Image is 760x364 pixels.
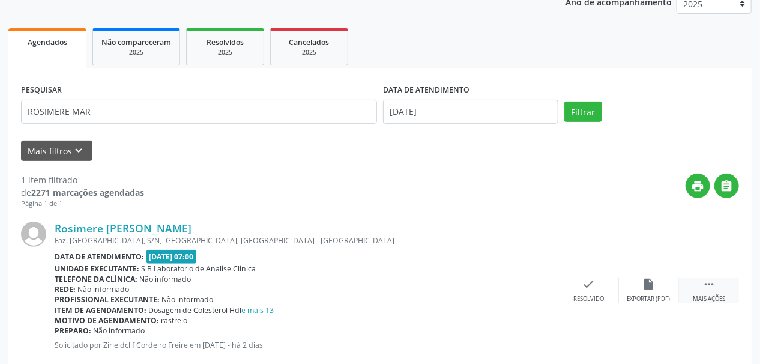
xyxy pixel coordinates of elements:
div: 2025 [101,48,171,57]
b: Motivo de agendamento: [55,315,159,326]
i: keyboard_arrow_down [73,144,86,157]
label: PESQUISAR [21,81,62,100]
i: check [582,278,596,291]
span: [DATE] 07:00 [146,250,197,264]
div: Exportar (PDF) [627,295,671,303]
button: print [686,174,710,198]
span: Não informado [78,284,130,294]
b: Telefone da clínica: [55,274,137,284]
input: Selecione um intervalo [383,100,558,124]
div: Mais ações [693,295,725,303]
button: Filtrar [564,102,602,122]
div: 1 item filtrado [21,174,144,186]
div: Faz. [GEOGRAPHIC_DATA], S/N, [GEOGRAPHIC_DATA], [GEOGRAPHIC_DATA] - [GEOGRAPHIC_DATA] [55,235,559,246]
span: Não informado [162,294,214,305]
i: insert_drive_file [642,278,656,291]
div: 2025 [195,48,255,57]
span: Dosagem de Colesterol Hdl [149,305,274,315]
span: Não informado [94,326,145,336]
span: Não compareceram [101,37,171,47]
i:  [702,278,716,291]
div: de [21,186,144,199]
b: Rede: [55,284,76,294]
span: Não informado [140,274,192,284]
b: Item de agendamento: [55,305,146,315]
span: Agendados [28,37,67,47]
button:  [714,174,739,198]
i: print [692,180,705,193]
div: Resolvido [573,295,604,303]
input: Nome, CNS [21,100,377,124]
a: Rosimere [PERSON_NAME] [55,222,192,235]
span: Cancelados [289,37,330,47]
div: Página 1 de 1 [21,199,144,209]
i:  [720,180,734,193]
button: Mais filtroskeyboard_arrow_down [21,141,92,162]
span: rastreio [161,315,188,326]
label: DATA DE ATENDIMENTO [383,81,469,100]
strong: 2271 marcações agendadas [31,187,144,198]
b: Profissional executante: [55,294,160,305]
a: e mais 13 [242,305,274,315]
span: S B Laboratorio de Analise Clinica [142,264,256,274]
span: Resolvidos [207,37,244,47]
b: Data de atendimento: [55,252,144,262]
div: 2025 [279,48,339,57]
img: img [21,222,46,247]
p: Solicitado por Zirleidclif Cordeiro Freire em [DATE] - há 2 dias [55,340,559,350]
b: Preparo: [55,326,91,336]
b: Unidade executante: [55,264,139,274]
